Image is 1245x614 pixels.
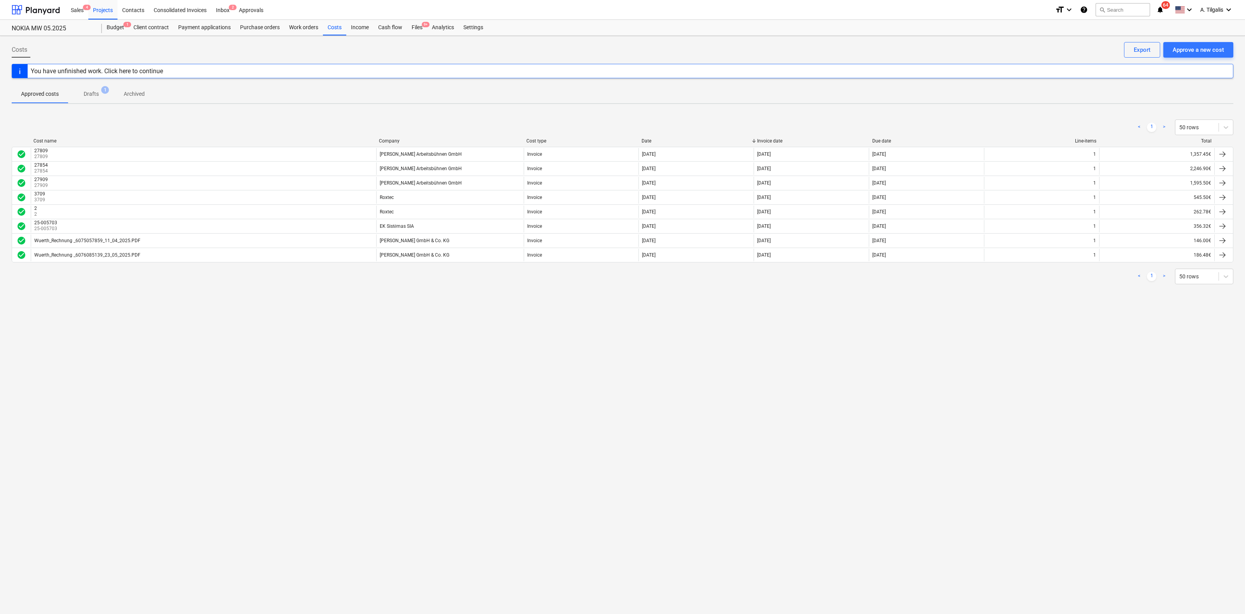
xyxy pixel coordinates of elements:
[1161,1,1170,9] span: 64
[1099,191,1214,204] div: 545.50€
[17,164,26,173] div: Invoice was approved
[380,151,462,157] div: [PERSON_NAME] Arbeitsbühnen GmbH
[31,67,163,75] div: You have unfinished work. Click here to continue
[17,236,26,245] div: Invoice was approved
[1185,5,1194,14] i: keyboard_arrow_down
[380,166,462,171] div: [PERSON_NAME] Arbeitsbühnen GmbH
[379,138,520,144] div: Company
[235,20,284,35] a: Purchase orders
[1135,123,1144,132] a: Previous page
[1156,5,1164,14] i: notifications
[17,150,26,159] div: Invoice was approved
[1099,234,1214,247] div: 146.00€
[527,209,542,215] div: Invoice
[1080,5,1088,14] i: Knowledge base
[427,20,459,35] div: Analytics
[12,45,27,55] span: Costs
[642,238,656,243] div: [DATE]
[380,252,449,258] div: [PERSON_NAME] GmbH & Co. KG
[1093,166,1096,171] div: 1
[1159,272,1169,281] a: Next page
[1134,45,1150,55] div: Export
[17,178,26,188] div: Invoice was approved
[17,222,26,231] span: check_circle
[459,20,488,35] div: Settings
[872,151,886,157] div: [DATE]
[1099,162,1214,175] div: 2,246.90€
[21,90,59,98] p: Approved costs
[1103,138,1212,144] div: Total
[17,207,26,216] span: check_circle
[17,164,26,173] span: check_circle
[34,148,48,153] div: 27809
[872,166,886,171] div: [DATE]
[102,20,129,35] a: Budget1
[17,236,26,245] span: check_circle
[642,209,656,215] div: [DATE]
[1099,177,1214,189] div: 1,595.50€
[17,193,26,202] span: check_circle
[1099,7,1105,13] span: search
[1099,206,1214,218] div: 262.78€
[1224,5,1233,14] i: keyboard_arrow_down
[124,90,145,98] p: Archived
[129,20,174,35] a: Client contract
[642,252,656,258] div: [DATE]
[17,250,26,260] span: check_circle
[1135,272,1144,281] a: Previous page
[346,20,373,35] a: Income
[1099,249,1214,261] div: 186.48€
[380,223,414,229] div: EK Sistēmas SIA
[1093,195,1096,200] div: 1
[1159,123,1169,132] a: Next page
[1093,151,1096,157] div: 1
[1093,252,1096,258] div: 1
[872,223,886,229] div: [DATE]
[12,25,93,33] div: NOKIA MW 05.2025
[642,180,656,186] div: [DATE]
[1147,272,1156,281] a: Page 1 is your current page
[380,195,394,200] div: Roxtec
[527,223,542,229] div: Invoice
[102,20,129,35] div: Budget
[757,238,771,243] div: [DATE]
[174,20,235,35] a: Payment applications
[34,153,49,160] p: 27809
[83,5,91,10] span: 4
[527,151,542,157] div: Invoice
[373,20,407,35] a: Cash flow
[757,138,866,144] div: Invoice date
[34,162,48,168] div: 27854
[527,238,542,243] div: Invoice
[987,138,1096,144] div: Line-items
[34,168,49,174] p: 27854
[380,180,462,186] div: [PERSON_NAME] Arbeitsbühnen GmbH
[1206,577,1245,614] iframe: Chat Widget
[34,211,39,218] p: 2
[17,222,26,231] div: Invoice was approved
[17,250,26,260] div: Invoice was approved
[284,20,323,35] a: Work orders
[872,238,886,243] div: [DATE]
[872,180,886,186] div: [DATE]
[1055,5,1064,14] i: format_size
[642,166,656,171] div: [DATE]
[1147,123,1156,132] a: Page 1 is your current page
[757,195,771,200] div: [DATE]
[1093,238,1096,243] div: 1
[407,20,427,35] div: Files
[17,193,26,202] div: Invoice was approved
[17,207,26,216] div: Invoice was approved
[34,191,45,197] div: 3709
[1173,45,1224,55] div: Approve a new cost
[872,195,886,200] div: [DATE]
[323,20,346,35] a: Costs
[17,150,26,159] span: check_circle
[642,151,656,157] div: [DATE]
[757,252,771,258] div: [DATE]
